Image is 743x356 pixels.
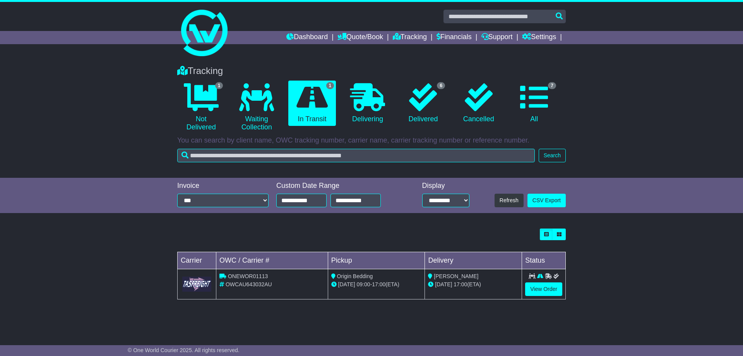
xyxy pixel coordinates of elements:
a: 7 All [510,81,558,126]
td: Carrier [178,252,216,269]
a: Quote/Book [337,31,383,44]
span: [PERSON_NAME] [434,273,478,279]
td: OWC / Carrier # [216,252,328,269]
div: Invoice [177,182,269,190]
button: Refresh [495,194,524,207]
span: OWCAU643032AU [226,281,272,287]
a: Cancelled [455,81,502,126]
a: CSV Export [527,194,566,207]
a: Settings [522,31,556,44]
span: [DATE] [338,281,355,287]
img: GetCarrierServiceLogo [182,277,211,292]
div: - (ETA) [331,280,422,289]
td: Delivery [425,252,522,269]
div: (ETA) [428,280,519,289]
td: Status [522,252,566,269]
span: 17:00 [454,281,467,287]
a: Delivering [344,81,391,126]
a: 6 Delivered [399,81,447,126]
a: Tracking [393,31,427,44]
span: 7 [548,82,556,89]
span: [DATE] [435,281,452,287]
a: Dashboard [286,31,328,44]
span: 09:00 [357,281,370,287]
div: Display [422,182,469,190]
span: 17:00 [372,281,385,287]
span: 6 [437,82,445,89]
span: ONEWOR01113 [228,273,268,279]
span: © One World Courier 2025. All rights reserved. [128,347,240,353]
span: Origin Bedding [337,273,373,279]
a: Financials [437,31,472,44]
a: 1 In Transit [288,81,336,126]
div: Custom Date Range [276,182,401,190]
p: You can search by client name, OWC tracking number, carrier name, carrier tracking number or refe... [177,136,566,145]
a: View Order [525,282,562,296]
a: Waiting Collection [233,81,280,134]
button: Search [539,149,566,162]
a: 1 Not Delivered [177,81,225,134]
div: Tracking [173,65,570,77]
span: 1 [326,82,334,89]
a: Support [481,31,513,44]
span: 1 [215,82,223,89]
td: Pickup [328,252,425,269]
